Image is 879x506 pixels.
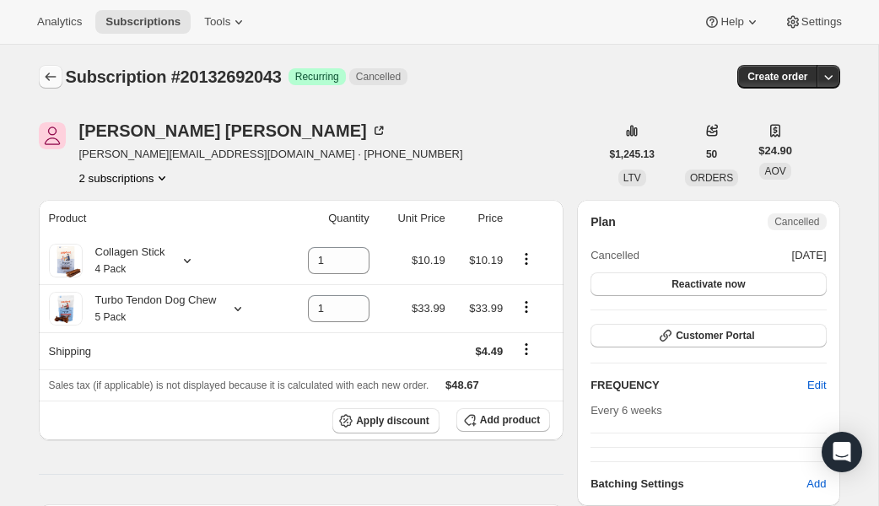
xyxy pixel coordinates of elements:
[696,143,727,166] button: 50
[412,254,445,266] span: $10.19
[747,70,807,83] span: Create order
[822,432,862,472] div: Open Intercom Messenger
[513,340,540,358] button: Shipping actions
[676,329,754,342] span: Customer Portal
[720,15,743,29] span: Help
[194,10,257,34] button: Tools
[280,200,375,237] th: Quantity
[456,408,550,432] button: Add product
[764,165,785,177] span: AOV
[600,143,665,166] button: $1,245.13
[513,250,540,268] button: Product actions
[445,379,479,391] span: $48.67
[737,65,817,89] button: Create order
[375,200,450,237] th: Unit Price
[797,372,836,399] button: Edit
[801,15,842,29] span: Settings
[83,292,217,326] div: Turbo Tendon Dog Chew
[356,414,429,428] span: Apply discount
[332,408,439,433] button: Apply discount
[39,122,66,149] span: Josie hopkins
[39,200,280,237] th: Product
[66,67,282,86] span: Subscription #20132692043
[590,272,826,296] button: Reactivate now
[49,244,83,277] img: product img
[806,476,826,493] span: Add
[79,122,387,139] div: [PERSON_NAME] [PERSON_NAME]
[105,15,181,29] span: Subscriptions
[27,10,92,34] button: Analytics
[295,70,339,83] span: Recurring
[513,298,540,316] button: Product actions
[79,170,171,186] button: Product actions
[610,148,655,161] span: $1,245.13
[623,172,641,184] span: LTV
[39,332,280,369] th: Shipping
[807,377,826,394] span: Edit
[796,471,836,498] button: Add
[590,324,826,347] button: Customer Portal
[590,404,662,417] span: Every 6 weeks
[49,379,429,391] span: Sales tax (if applicable) is not displayed because it is calculated with each new order.
[590,213,616,230] h2: Plan
[356,70,401,83] span: Cancelled
[95,10,191,34] button: Subscriptions
[95,263,127,275] small: 4 Pack
[49,292,83,326] img: product img
[590,476,806,493] h6: Batching Settings
[39,65,62,89] button: Subscriptions
[690,172,733,184] span: ORDERS
[450,200,508,237] th: Price
[79,146,463,163] span: [PERSON_NAME][EMAIL_ADDRESS][DOMAIN_NAME] · [PHONE_NUMBER]
[83,244,165,277] div: Collagen Stick
[774,10,852,34] button: Settings
[774,215,819,229] span: Cancelled
[469,254,503,266] span: $10.19
[590,247,639,264] span: Cancelled
[706,148,717,161] span: 50
[37,15,82,29] span: Analytics
[95,311,127,323] small: 5 Pack
[412,302,445,315] span: $33.99
[693,10,770,34] button: Help
[469,302,503,315] span: $33.99
[758,143,792,159] span: $24.90
[792,247,827,264] span: [DATE]
[204,15,230,29] span: Tools
[671,277,745,291] span: Reactivate now
[476,345,504,358] span: $4.49
[590,377,807,394] h2: FREQUENCY
[480,413,540,427] span: Add product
